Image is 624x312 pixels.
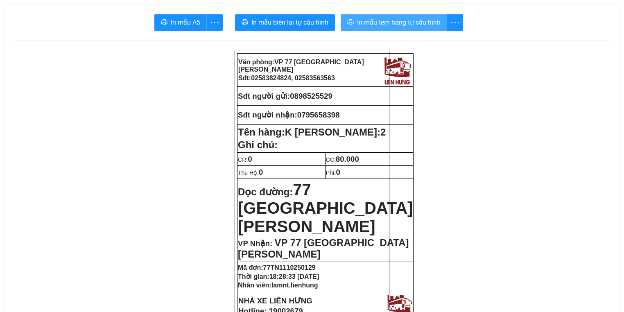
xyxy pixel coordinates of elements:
img: logo [88,10,120,44]
span: Thu Hộ: [238,170,263,176]
span: Ghi chú: [238,139,278,150]
span: more [447,18,463,28]
span: more [207,18,222,28]
strong: Nhân viên: [238,282,318,289]
strong: Sđt: [238,75,335,81]
span: In mẫu tem hàng tự cấu hình [357,17,441,27]
strong: Thời gian: [238,273,319,280]
span: In mẫu A5 [171,17,200,27]
img: logo [382,54,413,86]
span: K [PERSON_NAME]: [285,127,386,138]
strong: NHÀ XE LIÊN HƯNG [238,296,312,305]
span: CR: [238,156,252,163]
span: VP 77 [GEOGRAPHIC_DATA][PERSON_NAME] [238,237,409,260]
span: printer [161,19,167,27]
span: printer [347,19,354,27]
span: 2 [380,127,386,138]
button: printerIn mẫu A5 [154,14,207,31]
strong: Dọc đường: [238,186,413,234]
span: 02583824824, 02583563563 [251,75,335,81]
button: more [206,14,223,31]
strong: Phiếu gửi hàng [34,53,89,62]
strong: Mã đơn: [238,264,316,271]
span: VP Nhận: [238,239,272,248]
strong: Tên hàng: [238,127,386,138]
strong: Sđt người gửi: [238,92,290,100]
strong: Văn phòng: [238,59,364,73]
span: 0 [336,168,340,176]
span: VP 77 [GEOGRAPHIC_DATA][PERSON_NAME] [238,59,364,73]
button: printerIn mẫu tem hàng tự cấu hình [341,14,447,31]
span: CC: [326,156,359,163]
button: more [447,14,463,31]
span: Phí: [326,170,340,176]
span: 18:28:33 [DATE] [269,273,319,280]
span: 0 [248,155,252,163]
span: In mẫu biên lai tự cấu hình [251,17,328,27]
span: 0 [259,168,263,176]
button: printerIn mẫu biên lai tự cấu hình [235,14,335,31]
span: 77TN1110250129 [263,264,316,271]
span: 80.000 [336,155,359,163]
span: 0795658398 [297,111,340,119]
span: printer [242,19,248,27]
strong: Nhà xe Liên Hưng [3,4,68,13]
span: 0898525529 [290,92,332,100]
span: 77 [GEOGRAPHIC_DATA][PERSON_NAME] [238,181,413,235]
strong: VP: 77 [GEOGRAPHIC_DATA][PERSON_NAME][GEOGRAPHIC_DATA] [3,14,84,50]
span: lamnt.lienhung [271,282,318,289]
strong: Sđt người nhận: [238,111,297,119]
